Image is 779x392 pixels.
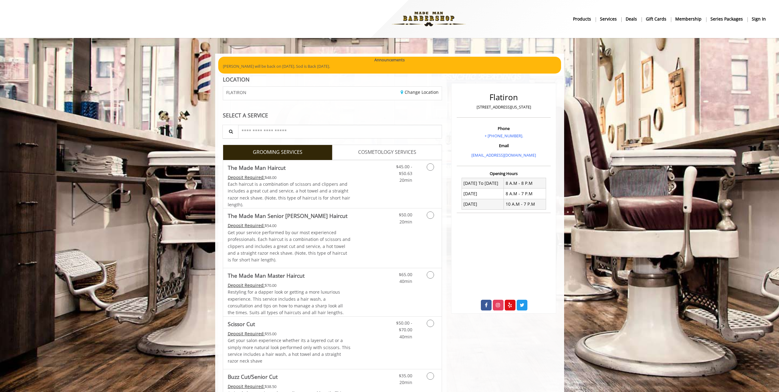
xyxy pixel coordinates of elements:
h2: Flatiron [458,93,549,102]
div: $38.50 [228,383,351,390]
td: 8 A.M - 8 P.M [504,178,546,188]
div: $54.00 [228,222,351,229]
a: DealsDeals [621,14,642,23]
b: Membership [675,16,702,22]
p: Get your salon experience whether its a layered cut or a simply more natural look performed only ... [228,337,351,365]
b: gift cards [646,16,666,22]
b: Scissor Cut [228,320,255,328]
td: 10 A.M - 7 P.M [504,199,546,209]
button: Service Search [223,125,238,139]
img: Made Man Barbershop logo [387,2,471,36]
a: sign insign in [747,14,770,23]
div: SELECT A SERVICE [223,112,442,118]
span: $65.00 [399,272,412,277]
span: $35.00 [399,373,412,379]
a: MembershipMembership [671,14,706,23]
span: $50.00 - $70.00 [396,320,412,333]
a: Series packagesSeries packages [706,14,747,23]
td: [DATE] To [DATE] [462,178,504,188]
b: Series packages [710,16,743,22]
a: [EMAIL_ADDRESS][DOMAIN_NAME] [471,152,536,158]
td: 8 A.M - 7 P.M [504,188,546,199]
span: This service needs some Advance to be paid before we block your appointment [228,174,265,180]
span: This service needs some Advance to be paid before we block your appointment [228,331,265,337]
span: This service needs some Advance to be paid before we block your appointment [228,223,265,228]
b: The Made Man Haircut [228,163,286,172]
span: This service needs some Advance to be paid before we block your appointment [228,282,265,288]
b: The Made Man Master Haircut [228,271,305,280]
span: 40min [399,334,412,340]
p: [PERSON_NAME] will be back on [DATE]. Sod is Back [DATE]. [223,63,556,70]
span: FLATIRON [226,90,246,95]
div: $55.00 [228,330,351,337]
span: 20min [399,219,412,225]
p: [STREET_ADDRESS][US_STATE] [458,104,549,110]
h3: Opening Hours [457,171,551,176]
b: Buzz Cut/Senior Cut [228,372,278,381]
span: Each haircut is a combination of scissors and clippers and includes a great cut and service, a ho... [228,181,350,207]
b: products [573,16,591,22]
span: 20min [399,177,412,183]
a: Gift cardsgift cards [642,14,671,23]
span: $50.00 [399,212,412,218]
td: [DATE] [462,188,504,199]
a: + [PHONE_NUMBER]. [485,133,523,139]
td: [DATE] [462,199,504,209]
a: ServicesServices [596,14,621,23]
p: Get your service performed by our most experienced professionals. Each haircut is a combination o... [228,229,351,264]
div: $70.00 [228,282,351,289]
b: Announcements [374,57,405,63]
h3: Email [458,143,549,148]
a: Change Location [401,89,439,95]
div: $48.00 [228,174,351,181]
h3: Phone [458,126,549,131]
b: LOCATION [223,76,249,83]
b: sign in [752,16,766,22]
span: 40min [399,278,412,284]
b: Deals [626,16,637,22]
b: The Made Man Senior [PERSON_NAME] Haircut [228,211,347,220]
span: COSMETOLOGY SERVICES [358,148,416,156]
span: 20min [399,379,412,385]
span: This service needs some Advance to be paid before we block your appointment [228,383,265,389]
span: GROOMING SERVICES [253,148,302,156]
span: $45.00 - $50.63 [396,164,412,176]
span: Restyling for a dapper look or getting a more luxurious experience. This service includes a hair ... [228,289,344,315]
b: Services [600,16,617,22]
a: Productsproducts [569,14,596,23]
